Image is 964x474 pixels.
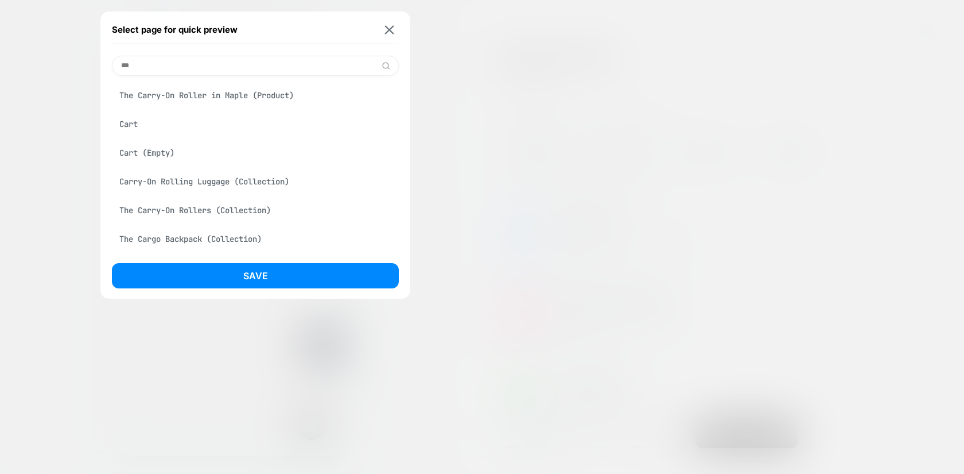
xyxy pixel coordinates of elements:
[382,61,390,70] img: edit
[112,171,399,192] div: Carry-On Rolling Luggage (Collection)
[176,371,216,407] iframe: Gorgias live chat messenger
[112,84,399,106] div: The Carry-On Roller in Maple (Product)
[112,228,399,250] div: The Cargo Backpack (Collection)
[112,263,399,288] button: Save
[112,142,399,164] div: Cart (Empty)
[112,199,399,221] div: The Carry-On Rollers (Collection)
[385,25,394,34] img: close
[112,24,238,35] span: Select page for quick preview
[112,113,399,135] div: Cart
